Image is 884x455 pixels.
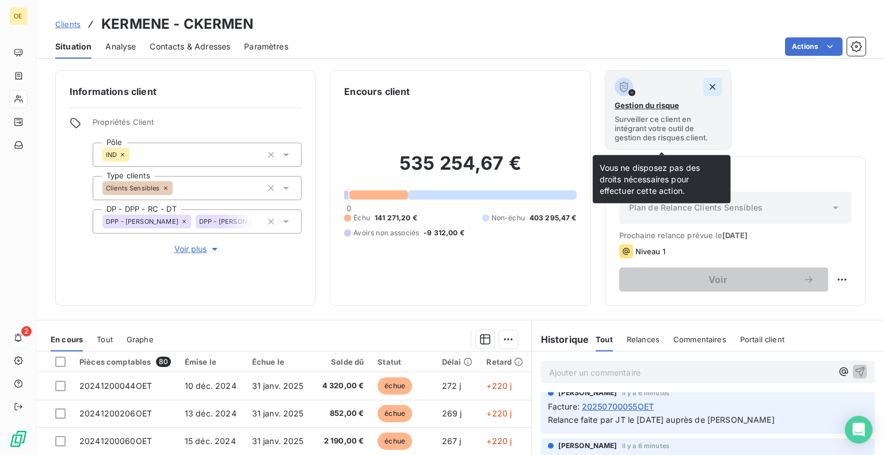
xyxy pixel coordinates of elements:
span: 272 j [442,381,462,391]
div: Émise le [185,357,238,366]
span: 20241200206OET [79,408,152,418]
div: Pièces comptables [79,357,171,367]
span: Relance faite par JT le [DATE] auprès de [PERSON_NAME] [548,415,775,425]
span: échue [378,433,412,450]
span: 20241200060OET [79,436,152,446]
span: 2 190,00 € [318,435,364,447]
h6: Relance [619,171,851,185]
span: 13 déc. 2024 [185,408,237,418]
span: Situation [55,41,92,52]
span: DPP - [PERSON_NAME] [199,218,272,225]
span: DPP - [PERSON_NAME] [106,218,178,225]
h6: Historique [532,332,589,346]
input: Ajouter une valeur [173,183,182,193]
div: Délai [442,357,473,366]
span: 269 j [442,408,462,418]
span: il y a 6 minutes [622,442,669,449]
span: Échu [353,213,370,223]
span: Tout [97,335,113,344]
button: Actions [785,37,843,56]
h6: Encours client [344,85,410,98]
span: Facture : [548,400,580,412]
div: Open Intercom Messenger [845,416,872,443]
span: +220 j [486,408,512,418]
span: 403 295,47 € [529,213,577,223]
span: Clients [55,20,81,29]
span: IND [106,151,117,158]
span: 15 déc. 2024 [185,436,236,446]
span: 2 [21,326,32,337]
span: Voir plus [174,243,220,255]
span: [PERSON_NAME] [558,441,618,451]
div: Statut [378,357,428,366]
span: 852,00 € [318,408,364,419]
span: Commentaires [673,335,726,344]
span: Voir [633,275,803,284]
span: 20241200044OET [79,381,152,391]
span: En cours [51,335,83,344]
span: 10 déc. 2024 [185,381,237,391]
span: Gestion du risque [615,101,679,110]
span: il y a 6 minutes [622,389,669,396]
span: 31 janv. 2025 [252,408,304,418]
h6: Informations client [70,85,302,98]
span: Relances [627,335,660,344]
input: Ajouter une valeur [129,150,139,160]
span: Portail client [740,335,784,344]
span: Analyse [105,41,136,52]
span: Clients Sensibles [106,185,160,192]
span: Niveau 1 [635,247,665,256]
h2: 535 254,67 € [344,152,576,186]
button: Voir plus [93,243,302,255]
input: Ajouter une valeur [253,216,262,227]
span: Non-échu [491,213,525,223]
span: Contacts & Adresses [150,41,230,52]
span: +220 j [486,381,512,391]
span: 31 janv. 2025 [252,436,304,446]
span: -9 312,00 € [424,228,464,238]
div: Échue le [252,357,304,366]
span: Plan de Relance Clients Sensibles [629,202,763,213]
a: Clients [55,18,81,30]
span: Vous ne disposez pas des droits nécessaires pour effectuer cette action. [600,163,700,196]
span: 4 320,00 € [318,380,364,392]
span: 31 janv. 2025 [252,381,304,391]
img: Logo LeanPay [9,430,28,448]
span: Tout [596,335,613,344]
span: échue [378,405,412,422]
span: Surveiller ce client en intégrant votre outil de gestion des risques client. [615,114,722,142]
button: Voir [619,267,828,292]
span: +220 j [486,436,512,446]
span: [PERSON_NAME] [558,388,618,398]
span: 80 [156,357,171,367]
span: Prochaine relance prévue le [619,231,851,240]
button: Gestion du risqueSurveiller ce client en intégrant votre outil de gestion des risques client. [605,70,732,150]
span: 141 271,20 € [375,213,417,223]
span: [DATE] [722,231,748,240]
h3: KERMENE - CKERMEN [101,14,254,35]
span: Graphe [127,335,154,344]
span: Paramètres [244,41,288,52]
span: Propriétés Client [93,117,302,133]
span: 267 j [442,436,462,446]
span: 0 [346,204,351,213]
span: 20250700055OET [582,400,654,412]
span: échue [378,377,412,395]
div: OE [9,7,28,25]
div: Retard [486,357,523,366]
span: Avoirs non associés [353,228,419,238]
div: Solde dû [318,357,364,366]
